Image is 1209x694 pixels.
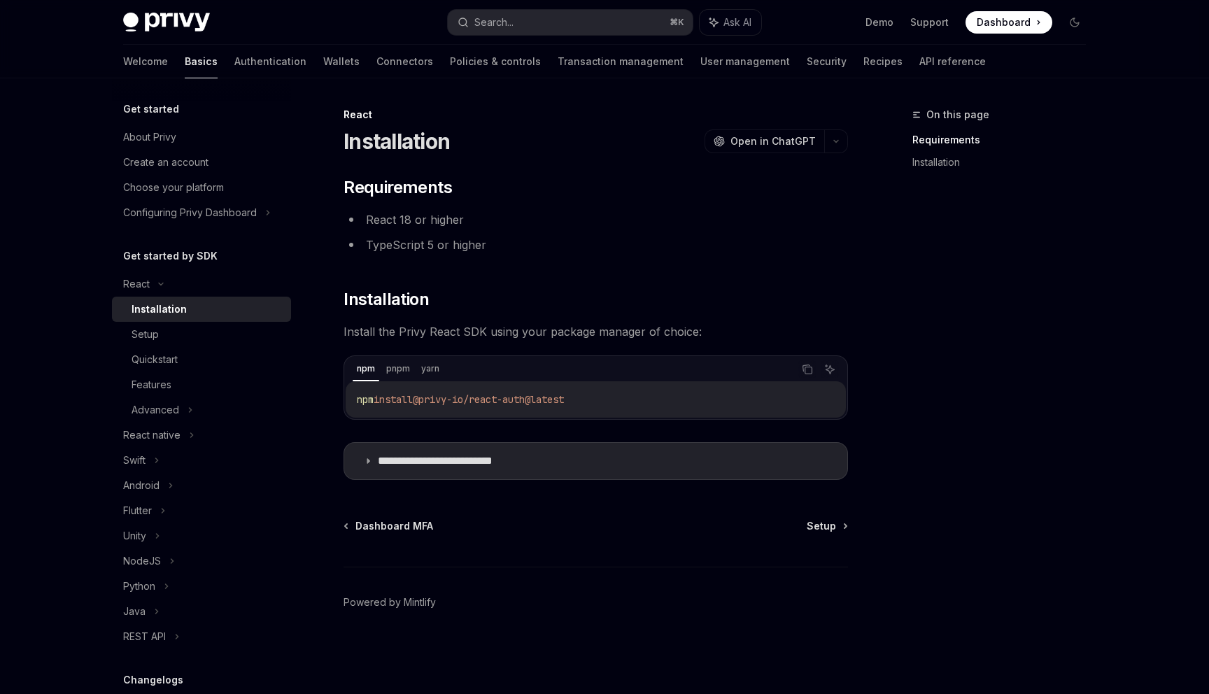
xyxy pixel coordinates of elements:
[474,14,514,31] div: Search...
[123,276,150,292] div: React
[558,45,684,78] a: Transaction management
[700,45,790,78] a: User management
[123,527,146,544] div: Unity
[344,129,450,154] h1: Installation
[123,129,176,146] div: About Privy
[798,360,816,378] button: Copy the contents from the code block
[123,179,224,196] div: Choose your platform
[863,45,903,78] a: Recipes
[382,360,414,377] div: pnpm
[123,628,166,645] div: REST API
[132,376,171,393] div: Features
[112,347,291,372] a: Quickstart
[700,10,761,35] button: Ask AI
[807,519,836,533] span: Setup
[123,502,152,519] div: Flutter
[344,595,436,609] a: Powered by Mintlify
[344,176,452,199] span: Requirements
[345,519,433,533] a: Dashboard MFA
[123,248,218,264] h5: Get started by SDK
[123,45,168,78] a: Welcome
[977,15,1031,29] span: Dashboard
[112,322,291,347] a: Setup
[123,427,181,444] div: React native
[821,360,839,378] button: Ask AI
[912,129,1097,151] a: Requirements
[123,477,160,494] div: Android
[807,45,847,78] a: Security
[123,452,146,469] div: Swift
[448,10,693,35] button: Search...⌘K
[132,351,178,368] div: Quickstart
[807,519,847,533] a: Setup
[344,288,429,311] span: Installation
[112,372,291,397] a: Features
[112,150,291,175] a: Create an account
[926,106,989,123] span: On this page
[344,235,848,255] li: TypeScript 5 or higher
[112,297,291,322] a: Installation
[376,45,433,78] a: Connectors
[355,519,433,533] span: Dashboard MFA
[705,129,824,153] button: Open in ChatGPT
[1063,11,1086,34] button: Toggle dark mode
[185,45,218,78] a: Basics
[234,45,306,78] a: Authentication
[123,672,183,688] h5: Changelogs
[132,301,187,318] div: Installation
[910,15,949,29] a: Support
[966,11,1052,34] a: Dashboard
[123,13,210,32] img: dark logo
[374,393,413,406] span: install
[723,15,751,29] span: Ask AI
[132,326,159,343] div: Setup
[357,393,374,406] span: npm
[730,134,816,148] span: Open in ChatGPT
[132,402,179,418] div: Advanced
[919,45,986,78] a: API reference
[123,553,161,569] div: NodeJS
[112,125,291,150] a: About Privy
[112,175,291,200] a: Choose your platform
[123,578,155,595] div: Python
[344,108,848,122] div: React
[912,151,1097,173] a: Installation
[123,154,208,171] div: Create an account
[323,45,360,78] a: Wallets
[413,393,564,406] span: @privy-io/react-auth@latest
[450,45,541,78] a: Policies & controls
[123,603,146,620] div: Java
[123,101,179,118] h5: Get started
[344,210,848,229] li: React 18 or higher
[417,360,444,377] div: yarn
[865,15,893,29] a: Demo
[123,204,257,221] div: Configuring Privy Dashboard
[344,322,848,341] span: Install the Privy React SDK using your package manager of choice:
[670,17,684,28] span: ⌘ K
[353,360,379,377] div: npm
